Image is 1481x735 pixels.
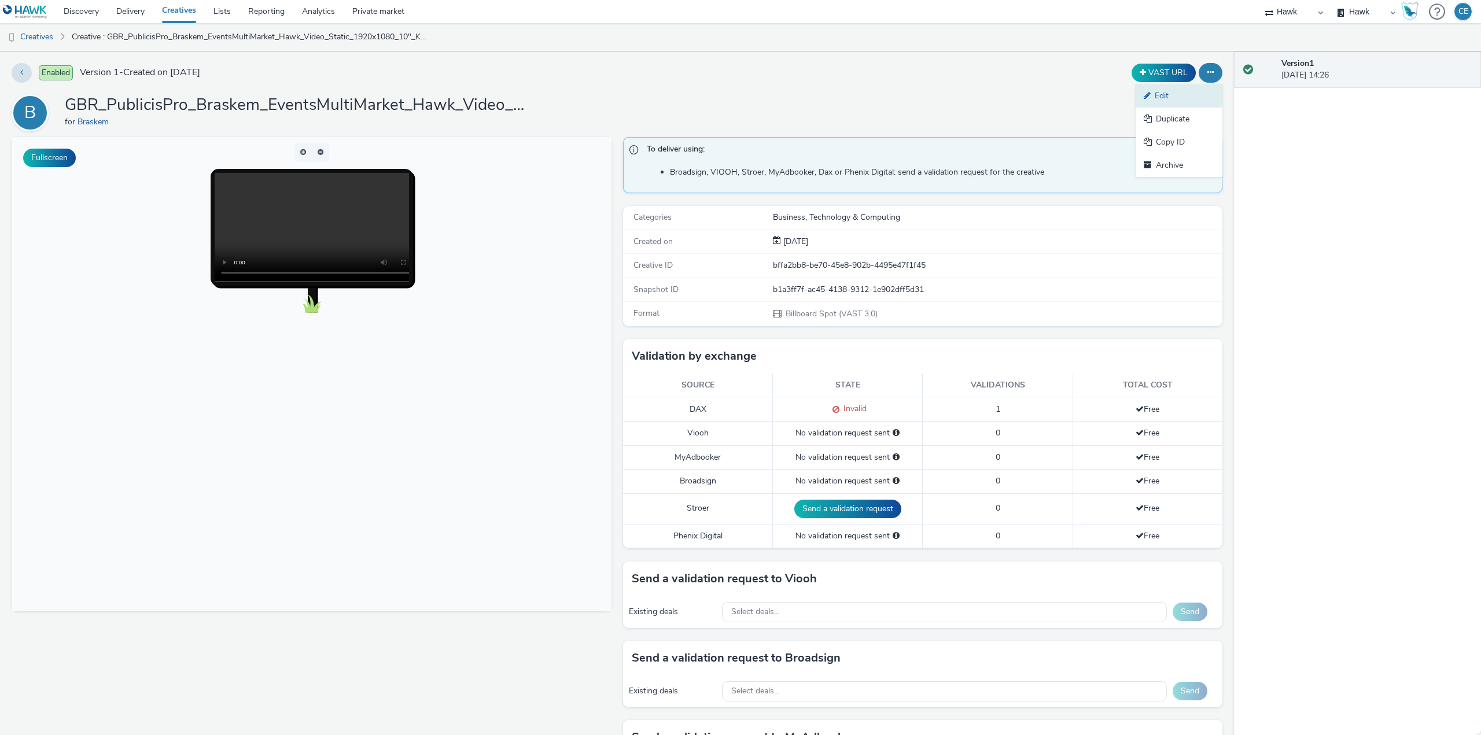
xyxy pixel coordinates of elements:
[1401,2,1423,21] a: Hawk Academy
[623,470,773,493] td: Broadsign
[623,374,773,397] th: Source
[65,94,528,116] h1: GBR_PublicisPro_Braskem_EventsMultiMarket_Hawk_Video_Static_1920x1080_10"_KFair_EN_20250926
[779,452,916,463] div: No validation request sent
[633,284,679,295] span: Snapshot ID
[1281,58,1472,82] div: [DATE] 14:26
[78,116,113,127] a: Braskem
[731,607,779,617] span: Select deals...
[1458,3,1468,20] div: CE
[65,116,78,127] span: for
[923,374,1073,397] th: Validations
[893,475,900,487] div: Please select a deal below and click on Send to send a validation request to Broadsign.
[781,236,808,248] div: Creation 26 September 2025, 14:26
[784,308,878,319] span: Billboard Spot (VAST 3.0)
[1136,503,1159,514] span: Free
[1401,2,1419,21] img: Hawk Academy
[623,397,773,422] td: DAX
[779,475,916,487] div: No validation request sent
[1173,603,1207,621] button: Send
[996,427,1000,438] span: 0
[623,493,773,524] td: Stroer
[6,32,17,43] img: dooh
[893,530,900,542] div: Please select a deal below and click on Send to send a validation request to Phenix Digital.
[779,427,916,439] div: No validation request sent
[893,452,900,463] div: Please select a deal below and click on Send to send a validation request to MyAdbooker.
[1136,131,1222,154] a: Copy ID
[1136,452,1159,463] span: Free
[773,260,1222,271] div: bffa2bb8-be70-45e8-902b-4495e47f1f45
[23,149,76,167] button: Fullscreen
[773,212,1222,223] div: Business, Technology & Computing
[1132,64,1196,82] button: VAST URL
[1073,374,1222,397] th: Total cost
[1129,64,1199,82] div: Duplicate the creative as a VAST URL
[1136,530,1159,541] span: Free
[1136,475,1159,486] span: Free
[1136,427,1159,438] span: Free
[12,107,53,118] a: B
[996,452,1000,463] span: 0
[839,403,867,414] span: Invalid
[633,212,672,223] span: Categories
[893,427,900,439] div: Please select a deal below and click on Send to send a validation request to Viooh.
[629,685,717,697] div: Existing deals
[629,606,717,618] div: Existing deals
[1136,404,1159,415] span: Free
[996,503,1000,514] span: 0
[66,23,436,51] a: Creative : GBR_PublicisPro_Braskem_EventsMultiMarket_Hawk_Video_Static_1920x1080_10"_KFair_EN_202...
[623,445,773,469] td: MyAdbooker
[24,97,36,129] div: B
[1173,682,1207,700] button: Send
[773,284,1222,296] div: b1a3ff7f-ac45-4138-9312-1e902dff5d31
[670,167,1217,178] li: Broadsign, VIOOH, Stroer, MyAdbooker, Dax or Phenix Digital: send a validation request for the cr...
[1136,84,1222,108] a: Edit
[633,236,673,247] span: Created on
[3,5,47,19] img: undefined Logo
[1136,154,1222,177] a: Archive
[80,66,200,79] span: Version 1 - Created on [DATE]
[1136,108,1222,131] a: Duplicate
[632,570,817,588] h3: Send a validation request to Viooh
[773,374,923,397] th: State
[633,260,673,271] span: Creative ID
[1281,58,1314,69] strong: Version 1
[623,422,773,445] td: Viooh
[996,530,1000,541] span: 0
[731,686,779,696] span: Select deals...
[632,649,841,667] h3: Send a validation request to Broadsign
[632,348,757,365] h3: Validation by exchange
[779,530,916,542] div: No validation request sent
[781,236,808,247] span: [DATE]
[623,524,773,548] td: Phenix Digital
[39,65,73,80] span: Enabled
[996,404,1000,415] span: 1
[996,475,1000,486] span: 0
[647,143,1211,158] span: To deliver using:
[794,500,901,518] button: Send a validation request
[633,308,660,319] span: Format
